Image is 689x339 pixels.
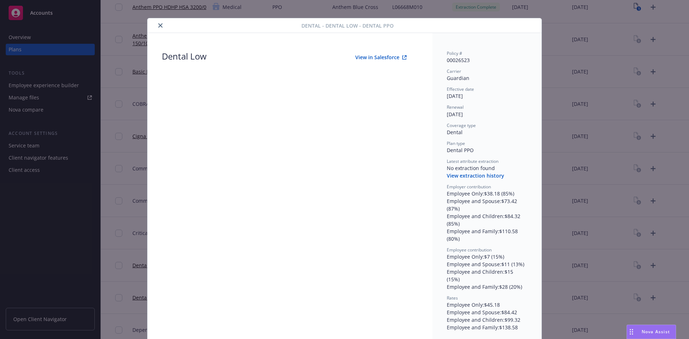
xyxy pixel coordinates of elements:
[447,158,498,164] span: Latest attribute extraction
[156,21,165,30] button: close
[447,190,527,197] div: Employee Only : $38.18 (85%)
[447,140,465,146] span: Plan type
[301,22,394,29] span: Dental - Dental Low - Dental PPO
[627,325,636,339] div: Drag to move
[447,247,492,253] span: Employee contribution
[344,50,418,65] button: View in Salesforce
[627,325,676,339] button: Nova Assist
[447,309,527,316] div: Employee and Spouse : $84.42
[642,329,670,335] span: Nova Assist
[447,212,527,227] div: Employee and Children : $84.32 (85%)
[447,172,504,179] button: View extraction history
[447,197,527,212] div: Employee and Spouse : $73.42 (87%)
[447,253,527,260] div: Employee Only : $7 (15%)
[162,50,207,65] div: Dental Low
[447,227,527,243] div: Employee and Family : $110.58 (80%)
[447,260,527,268] div: Employee and Spouse : $11 (13%)
[447,184,491,190] span: Employer contribution
[447,74,527,82] div: Guardian
[447,110,527,118] div: [DATE]
[447,128,527,136] div: Dental
[447,164,527,172] div: No extraction found
[447,92,527,100] div: [DATE]
[447,283,527,291] div: Employee and Family : $28 (20%)
[447,324,527,331] div: Employee and Family : $138.58
[447,50,462,56] span: Policy #
[447,104,464,110] span: Renewal
[447,316,527,324] div: Employee and Children : $99.32
[447,295,458,301] span: Rates
[447,122,476,128] span: Coverage type
[447,56,527,64] div: 00026523
[447,146,527,154] div: Dental PPO
[447,86,474,92] span: Effective date
[447,68,461,74] span: Carrier
[447,301,527,309] div: Employee Only : $45.18
[447,268,527,283] div: Employee and Children : $15 (15%)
